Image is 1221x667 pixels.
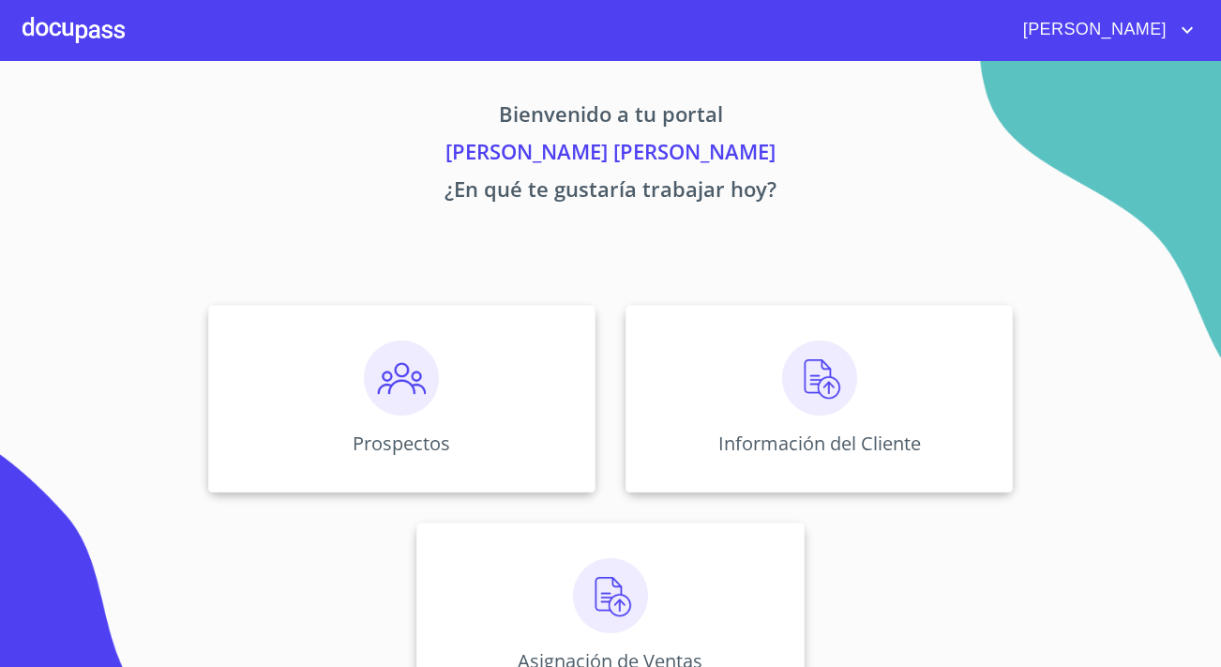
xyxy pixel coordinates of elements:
[33,99,1188,136] p: Bienvenido a tu portal
[33,136,1188,174] p: [PERSON_NAME] [PERSON_NAME]
[1009,15,1176,45] span: [PERSON_NAME]
[33,174,1188,211] p: ¿En qué te gustaría trabajar hoy?
[1009,15,1198,45] button: account of current user
[353,431,450,456] p: Prospectos
[782,341,857,416] img: carga.png
[718,431,921,456] p: Información del Cliente
[364,341,439,416] img: prospectos.png
[573,558,648,633] img: carga.png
